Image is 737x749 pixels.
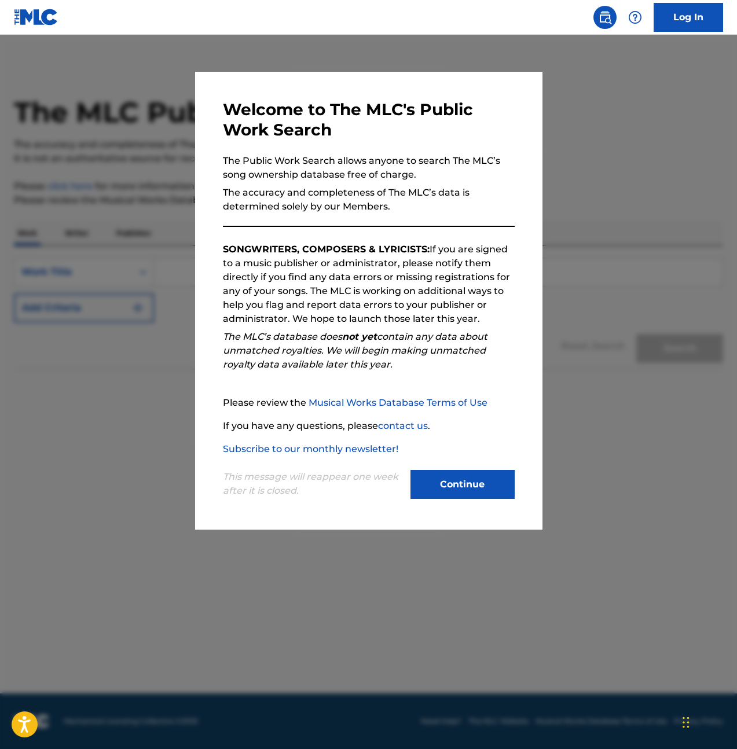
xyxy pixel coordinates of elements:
[223,100,515,140] h3: Welcome to The MLC's Public Work Search
[654,3,723,32] a: Log In
[679,693,737,749] iframe: Chat Widget
[223,244,430,255] strong: SONGWRITERS, COMPOSERS & LYRICISTS:
[309,397,487,408] a: Musical Works Database Terms of Use
[410,470,515,499] button: Continue
[342,331,377,342] strong: not yet
[683,705,690,740] div: Drag
[14,9,58,25] img: MLC Logo
[223,396,515,410] p: Please review the
[223,470,404,498] p: This message will reappear one week after it is closed.
[628,10,642,24] img: help
[223,331,487,370] em: The MLC’s database does contain any data about unmatched royalties. We will begin making unmatche...
[624,6,647,29] div: Help
[378,420,428,431] a: contact us
[223,186,515,214] p: The accuracy and completeness of The MLC’s data is determined solely by our Members.
[223,419,515,433] p: If you have any questions, please .
[593,6,617,29] a: Public Search
[223,443,398,454] a: Subscribe to our monthly newsletter!
[223,154,515,182] p: The Public Work Search allows anyone to search The MLC’s song ownership database free of charge.
[223,243,515,326] p: If you are signed to a music publisher or administrator, please notify them directly if you find ...
[598,10,612,24] img: search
